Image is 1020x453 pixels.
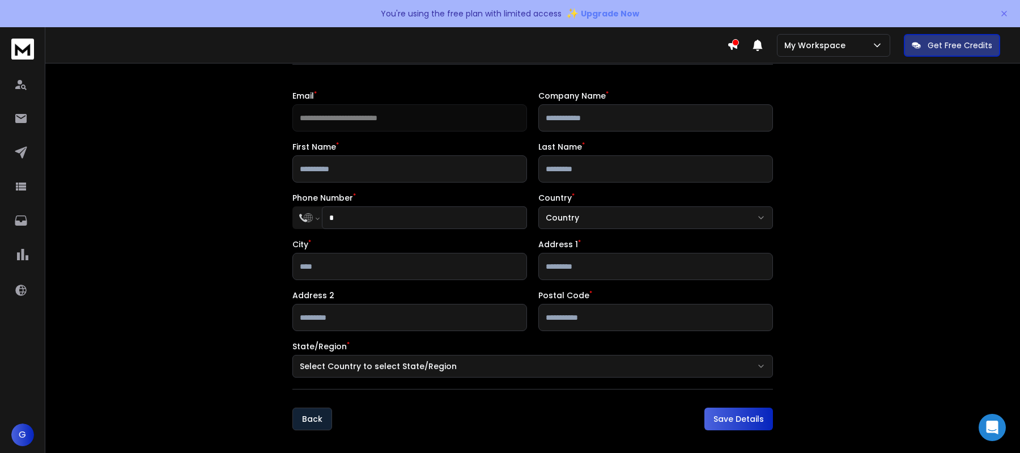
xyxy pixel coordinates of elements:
label: First Name [292,143,339,151]
button: Save Details [704,408,773,430]
label: Country [538,194,575,202]
label: Phone Number [292,194,356,202]
button: ✨Upgrade Now [566,2,639,25]
img: logo [11,39,34,60]
button: G [11,424,34,446]
button: Select Country to select State/Region [292,355,773,378]
button: Get Free Credits [904,34,1000,57]
label: Address 2 [292,291,334,299]
span: Upgrade Now [581,8,639,19]
label: Address 1 [538,240,581,248]
label: Email [292,92,317,100]
button: Back [292,408,332,430]
button: Country [538,206,773,229]
label: Company Name [538,92,609,100]
label: City [292,240,311,248]
label: Last Name [538,143,585,151]
p: You're using the free plan with limited access [381,8,562,19]
span: ✨ [566,6,579,22]
p: My Workspace [784,40,850,51]
label: State/Region [292,342,350,350]
label: Postal Code [538,291,592,299]
div: Open Intercom Messenger [979,414,1006,441]
p: Get Free Credits [928,40,992,51]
